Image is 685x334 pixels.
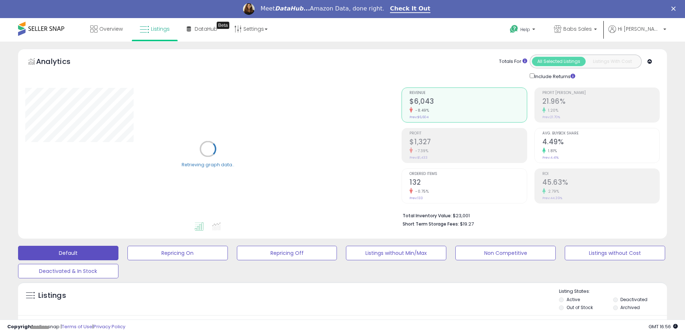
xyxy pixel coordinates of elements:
[346,246,446,260] button: Listings without Min/Max
[275,5,310,12] i: DataHub...
[85,18,128,40] a: Overview
[542,115,560,119] small: Prev: 21.70%
[409,138,526,147] h2: $1,327
[409,115,429,119] small: Prev: $6,604
[18,246,118,260] button: Default
[409,178,526,188] h2: 132
[455,246,556,260] button: Non Competitive
[499,58,527,65] div: Totals For
[532,57,586,66] button: All Selected Listings
[409,196,423,200] small: Prev: 133
[409,155,428,160] small: Prev: $1,433
[542,138,659,147] h2: 4.49%
[504,19,542,42] a: Help
[520,26,530,33] span: Help
[409,97,526,107] h2: $6,043
[460,220,474,227] span: $19.27
[542,132,659,136] span: Avg. Buybox Share
[413,189,429,194] small: -0.75%
[413,148,428,154] small: -7.39%
[542,178,659,188] h2: 45.63%
[409,132,526,136] span: Profit
[649,323,678,330] span: 2025-09-11 16:56 GMT
[409,91,526,95] span: Revenue
[542,97,659,107] h2: 21.96%
[620,304,640,311] label: Archived
[559,288,667,295] p: Listing States:
[7,323,34,330] strong: Copyright
[567,296,580,303] label: Active
[618,25,661,33] span: Hi [PERSON_NAME]
[99,25,123,33] span: Overview
[229,18,273,40] a: Settings
[565,246,665,260] button: Listings without Cost
[38,291,66,301] h5: Listings
[243,3,255,15] img: Profile image for Georgie
[542,91,659,95] span: Profit [PERSON_NAME]
[542,172,659,176] span: ROI
[524,72,584,80] div: Include Returns
[237,246,337,260] button: Repricing Off
[620,296,647,303] label: Deactivated
[403,221,459,227] b: Short Term Storage Fees:
[127,246,228,260] button: Repricing On
[671,7,679,11] div: Close
[134,18,175,40] a: Listings
[542,155,559,160] small: Prev: 4.41%
[390,5,430,13] a: Check It Out
[413,108,429,113] small: -8.49%
[546,108,559,113] small: 1.20%
[7,324,125,330] div: seller snap | |
[563,25,592,33] span: Babs Sales
[585,57,639,66] button: Listings With Cost
[195,25,217,33] span: DataHub
[567,304,593,311] label: Out of Stock
[181,18,223,40] a: DataHub
[546,189,559,194] small: 2.79%
[549,18,602,42] a: Babs Sales
[403,213,452,219] b: Total Inventory Value:
[546,148,557,154] small: 1.81%
[182,161,234,168] div: Retrieving graph data..
[18,264,118,278] button: Deactivated & In Stock
[409,172,526,176] span: Ordered Items
[608,25,666,42] a: Hi [PERSON_NAME]
[510,25,519,34] i: Get Help
[36,56,84,68] h5: Analytics
[151,25,170,33] span: Listings
[260,5,384,12] div: Meet Amazon Data, done right.
[403,211,654,219] li: $23,001
[542,196,562,200] small: Prev: 44.39%
[217,22,229,29] div: Tooltip anchor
